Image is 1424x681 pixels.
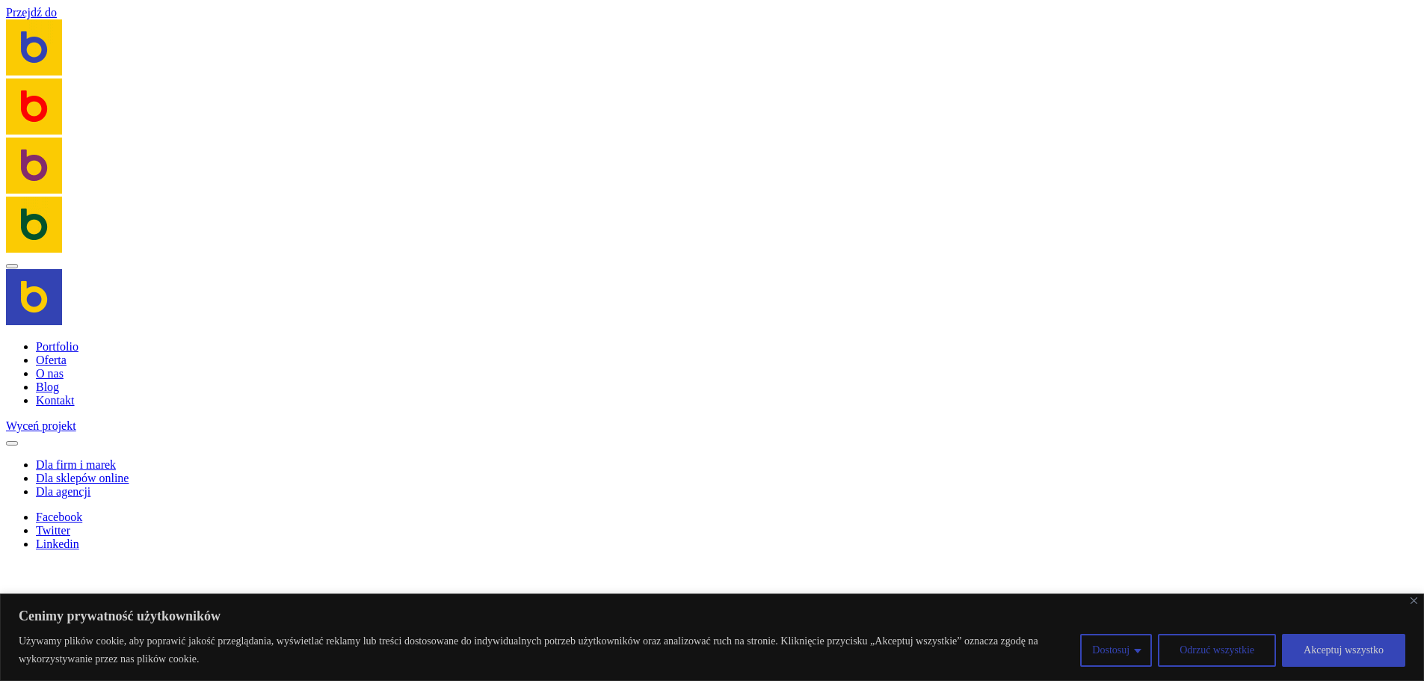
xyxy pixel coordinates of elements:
img: Close [1411,597,1417,604]
a: Brandoo Group Brandoo Group Brandoo Group Brandoo Group [6,19,1418,256]
p: Używamy plików cookie, aby poprawić jakość przeglądania, wyświetlać reklamy lub treści dostosowan... [19,632,1069,668]
a: Wyceń projekt [6,419,76,432]
a: Linkedin [36,537,79,550]
img: Brandoo Group [6,197,62,253]
a: Przejdź do [6,6,57,19]
button: Blisko [1411,597,1417,604]
button: Navigation [6,264,18,268]
a: O nas [36,367,64,380]
a: Facebook [36,511,82,523]
button: Dostosuj [1080,634,1152,667]
a: Oferta [36,354,67,366]
button: Odrzuć wszystkie [1158,634,1276,667]
a: Dla firm i marek [36,458,116,471]
a: Dla agencji [36,485,90,498]
img: Brandoo Group [6,269,62,325]
img: Brandoo Group [6,78,62,135]
a: Twitter [36,524,70,537]
button: Close [6,441,18,446]
a: Portfolio [36,340,78,353]
a: Blog [36,380,59,393]
img: Brandoo Group [6,138,62,194]
a: Kontakt [36,394,75,407]
img: Brandoo Group [6,19,62,76]
p: Cenimy prywatność użytkowników [19,607,1405,625]
button: Akceptuj wszystko [1282,634,1405,667]
a: Dla sklepów online [36,472,129,484]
